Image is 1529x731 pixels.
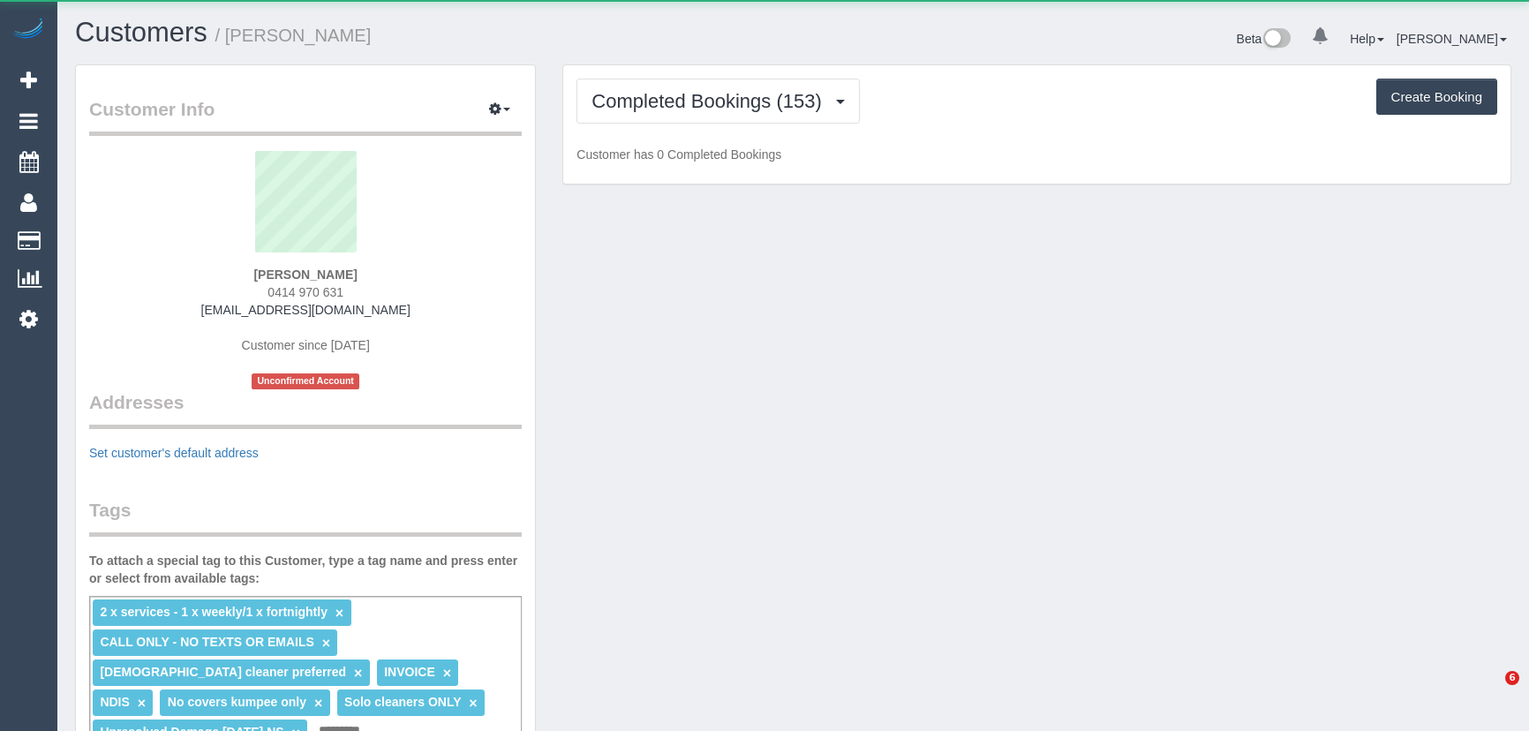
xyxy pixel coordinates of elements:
a: [EMAIL_ADDRESS][DOMAIN_NAME] [201,303,410,317]
button: Completed Bookings (153) [576,79,860,124]
span: [DEMOGRAPHIC_DATA] cleaner preferred [100,665,346,679]
span: 0414 970 631 [267,285,343,299]
span: 6 [1505,671,1519,685]
span: NDIS [100,695,129,709]
legend: Customer Info [89,96,522,136]
span: Unconfirmed Account [252,373,359,388]
span: CALL ONLY - NO TEXTS OR EMAILS [100,635,313,649]
a: Set customer's default address [89,446,259,460]
a: × [314,696,322,711]
a: × [354,666,362,681]
a: × [469,696,477,711]
img: Automaid Logo [11,18,46,42]
p: Customer has 0 Completed Bookings [576,146,1497,163]
button: Create Booking [1376,79,1497,116]
iframe: Intercom live chat [1469,671,1511,713]
span: Completed Bookings (153) [591,90,830,112]
span: INVOICE [384,665,435,679]
strong: [PERSON_NAME] [253,268,357,282]
a: × [322,636,330,651]
a: Customers [75,17,207,48]
span: Customer since [DATE] [242,338,370,352]
a: [PERSON_NAME] [1397,32,1507,46]
label: To attach a special tag to this Customer, type a tag name and press enter or select from availabl... [89,552,522,587]
img: New interface [1262,28,1291,51]
small: / [PERSON_NAME] [215,26,372,45]
a: Help [1350,32,1384,46]
span: Solo cleaners ONLY [344,695,461,709]
a: Beta [1237,32,1292,46]
span: No covers kumpee only [168,695,306,709]
a: × [138,696,146,711]
a: × [335,606,343,621]
legend: Tags [89,497,522,537]
span: 2 x services - 1 x weekly/1 x fortnightly [100,605,328,619]
a: × [443,666,451,681]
